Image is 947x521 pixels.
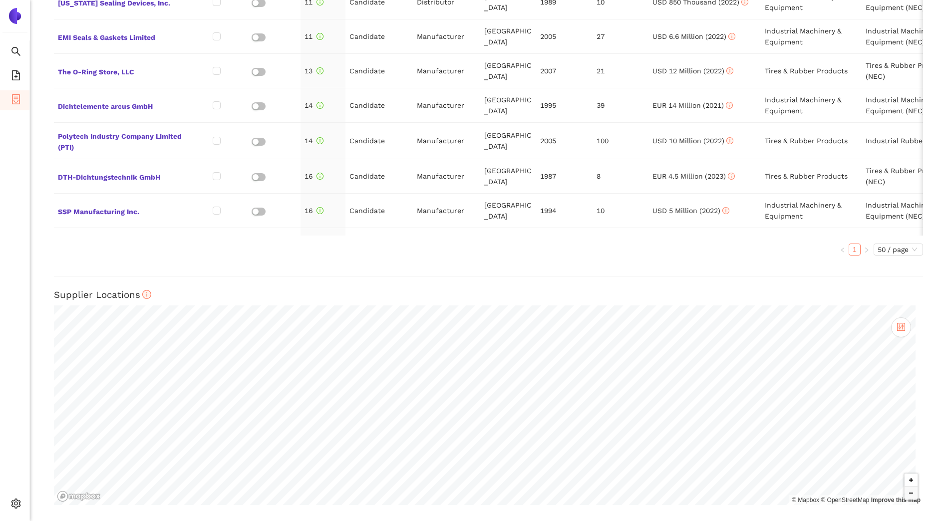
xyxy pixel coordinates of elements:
[593,194,648,228] td: 10
[345,159,413,194] td: Candidate
[58,129,185,153] span: Polytech Industry Company Limited (PTI)
[536,19,592,54] td: 2005
[728,33,735,40] span: info-circle
[652,137,733,145] span: USD 10 Million (2022)
[54,305,916,505] canvas: Map
[58,99,185,112] span: Dichtelemente arcus GmbH
[837,244,849,256] li: Previous Page
[761,19,862,54] td: Industrial Machinery & Equipment
[316,102,323,109] span: info-circle
[305,67,323,75] span: 13
[726,102,733,109] span: info-circle
[593,54,648,88] td: 21
[536,159,592,194] td: 1987
[761,123,862,159] td: Tires & Rubber Products
[480,123,536,159] td: [GEOGRAPHIC_DATA]
[536,194,592,228] td: 1994
[345,123,413,159] td: Candidate
[726,137,733,144] span: info-circle
[413,54,480,88] td: Manufacturer
[593,159,648,194] td: 8
[864,247,870,253] span: right
[840,247,846,253] span: left
[480,19,536,54] td: [GEOGRAPHIC_DATA]
[849,244,860,255] a: 1
[480,54,536,88] td: [GEOGRAPHIC_DATA]
[413,159,480,194] td: Manufacturer
[413,123,480,159] td: Manufacturer
[305,101,323,109] span: 14
[11,43,21,63] span: search
[761,194,862,228] td: Industrial Machinery & Equipment
[536,54,592,88] td: 2007
[593,228,648,262] td: 17
[316,137,323,144] span: info-circle
[316,207,323,214] span: info-circle
[849,244,861,256] li: 1
[305,172,323,180] span: 16
[316,173,323,180] span: info-circle
[413,88,480,123] td: Manufacturer
[761,54,862,88] td: Tires & Rubber Products
[57,491,101,502] a: Mapbox logo
[316,33,323,40] span: info-circle
[11,67,21,87] span: file-add
[413,194,480,228] td: Manufacturer
[413,228,480,262] td: Manufacturer
[11,495,21,515] span: setting
[536,88,592,123] td: 1995
[536,123,592,159] td: 2005
[837,244,849,256] button: left
[345,194,413,228] td: Candidate
[11,91,21,111] span: container
[480,159,536,194] td: [GEOGRAPHIC_DATA]
[305,207,323,215] span: 16
[345,54,413,88] td: Candidate
[905,474,918,487] button: Zoom in
[897,322,906,331] span: control
[652,32,735,40] span: USD 6.6 Million (2022)
[58,64,185,77] span: The O-Ring Store, LLC
[58,204,185,217] span: SSP Manufacturing Inc.
[861,244,873,256] button: right
[480,194,536,228] td: [GEOGRAPHIC_DATA]
[305,32,323,40] span: 11
[345,228,413,262] td: Candidate
[652,67,733,75] span: USD 12 Million (2022)
[652,207,729,215] span: USD 5 Million (2022)
[58,30,185,43] span: EMI Seals & Gaskets Limited
[593,88,648,123] td: 39
[413,19,480,54] td: Manufacturer
[652,101,733,109] span: EUR 14 Million (2021)
[54,288,923,301] h3: Supplier Locations
[7,8,23,24] img: Logo
[761,228,862,262] td: Industrial Machinery & Equipment
[728,173,735,180] span: info-circle
[878,244,919,255] span: 50 / page
[58,170,185,183] span: DTH-Dichtungstechnik GmbH
[480,88,536,123] td: [GEOGRAPHIC_DATA]
[480,228,536,262] td: [GEOGRAPHIC_DATA]
[305,137,323,145] span: 14
[761,159,862,194] td: Tires & Rubber Products
[722,207,729,214] span: info-circle
[874,244,923,256] div: Page Size
[536,228,592,262] td: 1987
[652,172,735,180] span: EUR 4.5 Million (2023)
[142,290,152,299] span: info-circle
[593,19,648,54] td: 27
[761,88,862,123] td: Industrial Machinery & Equipment
[861,244,873,256] li: Next Page
[593,123,648,159] td: 100
[905,487,918,500] button: Zoom out
[345,88,413,123] td: Candidate
[316,67,323,74] span: info-circle
[726,67,733,74] span: info-circle
[345,19,413,54] td: Candidate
